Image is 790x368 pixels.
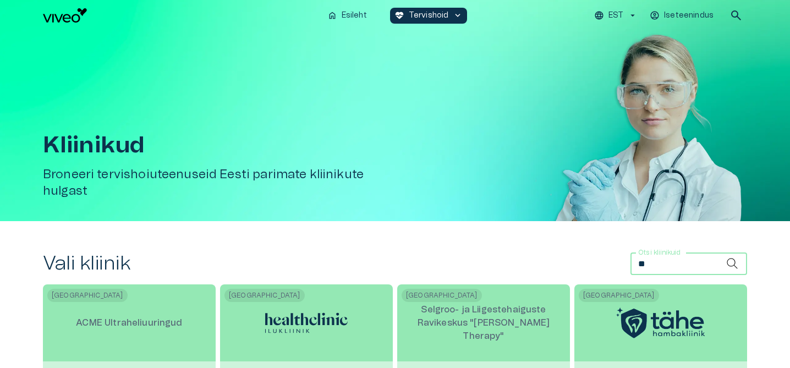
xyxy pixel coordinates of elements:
[397,294,570,351] p: Selgroo- ja Liigestehaiguste Ravikeskus "[PERSON_NAME] Therapy"
[43,8,319,23] a: Navigate to homepage
[47,289,128,302] span: [GEOGRAPHIC_DATA]
[265,306,348,339] img: The Health Clinic logo
[43,252,130,276] h2: Vali kliinik
[608,10,623,21] p: EST
[613,305,709,341] img: Tähe Hambakliinik logo
[579,289,659,302] span: [GEOGRAPHIC_DATA]
[648,8,716,24] button: Iseteenindus
[638,248,681,257] label: Otsi kliinikuid
[409,10,449,21] p: Tervishoid
[342,10,367,21] p: Esileht
[390,8,468,24] button: ecg_heartTervishoidkeyboard_arrow_down
[43,133,399,158] h1: Kliinikud
[327,10,337,20] span: home
[729,9,743,22] span: search
[402,289,482,302] span: [GEOGRAPHIC_DATA]
[394,10,404,20] span: ecg_heart
[453,10,463,20] span: keyboard_arrow_down
[323,8,372,24] button: homeEsileht
[43,8,87,23] img: Viveo logo
[592,8,639,24] button: EST
[527,31,747,361] img: Woman with doctor's equipment
[43,167,399,199] h5: Broneeri tervishoiuteenuseid Eesti parimate kliinikute hulgast
[224,289,305,302] span: [GEOGRAPHIC_DATA]
[725,4,747,26] button: open search modal
[664,10,714,21] p: Iseteenindus
[67,307,191,338] p: ACME Ultraheliuuringud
